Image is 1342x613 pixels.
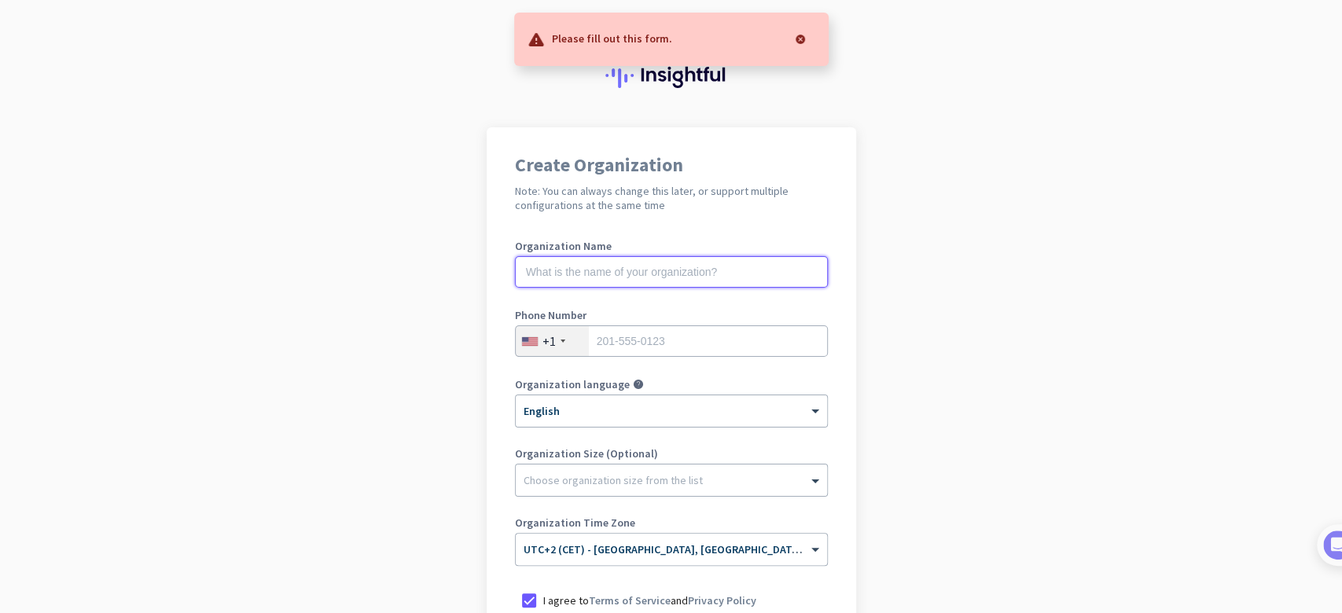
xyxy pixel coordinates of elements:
input: 201-555-0123 [515,325,828,357]
a: Terms of Service [589,593,671,607]
div: +1 [542,333,556,349]
label: Organization Time Zone [515,517,828,528]
h1: Create Organization [515,156,828,174]
label: Phone Number [515,310,828,321]
i: help [633,379,644,390]
a: Privacy Policy [688,593,756,607]
p: I agree to and [543,593,756,608]
label: Organization Size (Optional) [515,448,828,459]
input: What is the name of your organization? [515,256,828,288]
label: Organization Name [515,240,828,251]
p: Please fill out this form. [552,30,672,46]
label: Organization language [515,379,630,390]
img: Insightful [605,63,737,88]
h2: Note: You can always change this later, or support multiple configurations at the same time [515,184,828,212]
